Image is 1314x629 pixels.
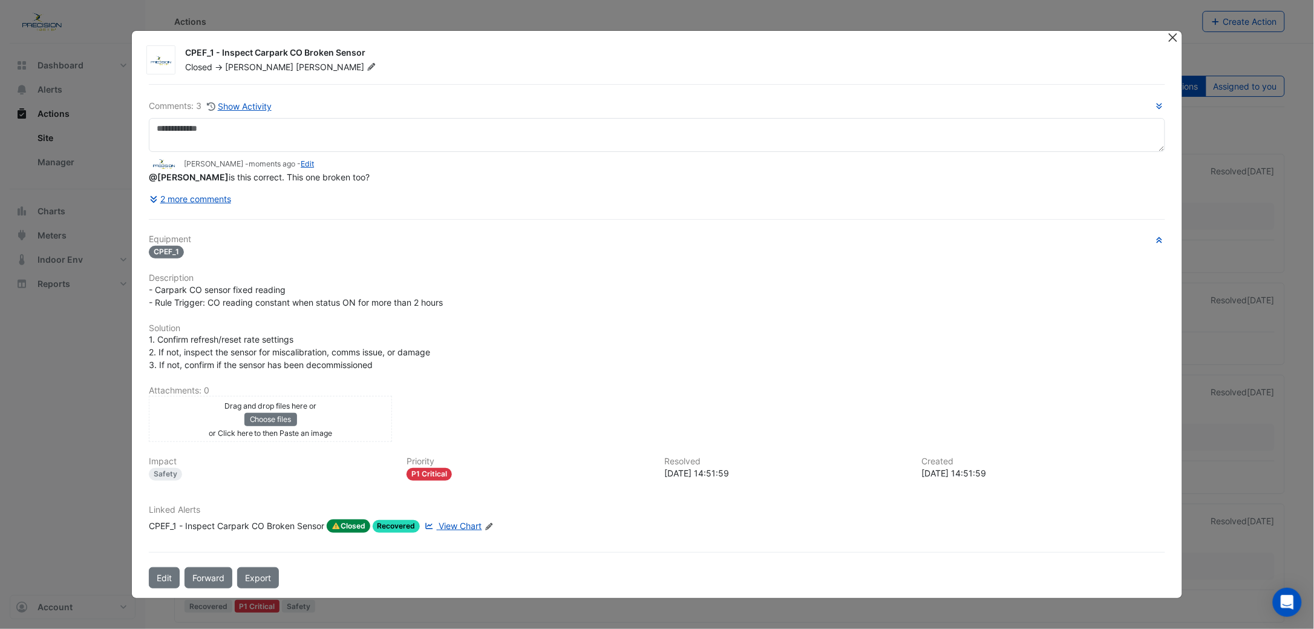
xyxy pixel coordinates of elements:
h6: Linked Alerts [149,505,1165,515]
div: [DATE] 14:51:59 [664,467,907,479]
h6: Resolved [664,456,907,467]
div: CPEF_1 - Inspect Carpark CO Broken Sensor [185,47,1153,61]
h6: Equipment [149,234,1165,245]
small: or Click here to then Paste an image [209,429,333,438]
span: [PERSON_NAME] [225,62,293,72]
h6: Attachments: 0 [149,386,1165,396]
small: [PERSON_NAME] - - [184,159,314,170]
button: Choose files [244,413,297,426]
img: Precision Group [147,54,175,67]
button: Edit [149,567,180,588]
span: Closed [327,519,370,533]
span: is this correct. This one broken too? [149,172,370,182]
div: Comments: 3 [149,99,272,113]
div: [DATE] 14:51:59 [922,467,1165,479]
a: View Chart [422,519,482,533]
a: Edit [301,159,314,168]
button: Show Activity [206,99,272,113]
small: Drag and drop files here or [224,401,317,410]
fa-icon: Edit Linked Alerts [485,522,494,531]
h6: Priority [407,456,650,467]
span: 1. Confirm refresh/reset rate settings 2. If not, inspect the sensor for miscalibration, comms is... [149,334,430,370]
img: Precision Group [149,157,179,171]
span: View Chart [439,521,482,531]
h6: Impact [149,456,392,467]
span: Recovered [373,520,420,533]
span: 2025-08-27 14:55:00 [249,159,295,168]
span: - Carpark CO sensor fixed reading - Rule Trigger: CO reading constant when status ON for more tha... [149,285,443,308]
h6: Solution [149,323,1165,334]
span: CPEF_1 [149,246,184,259]
button: Close [1167,31,1180,44]
div: CPEF_1 - Inspect Carpark CO Broken Sensor [149,519,324,533]
span: -> [215,62,223,72]
div: P1 Critical [407,468,452,481]
span: Closed [185,62,212,72]
h6: Description [149,273,1165,283]
button: 2 more comments [149,188,232,209]
a: Export [237,567,279,588]
button: Forward [185,567,232,588]
span: [PERSON_NAME] [296,61,378,73]
div: Safety [149,468,182,481]
div: Open Intercom Messenger [1273,588,1302,617]
span: ccoyle@vaegroup.com.au [VAE Group] [149,172,229,182]
h6: Created [922,456,1165,467]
